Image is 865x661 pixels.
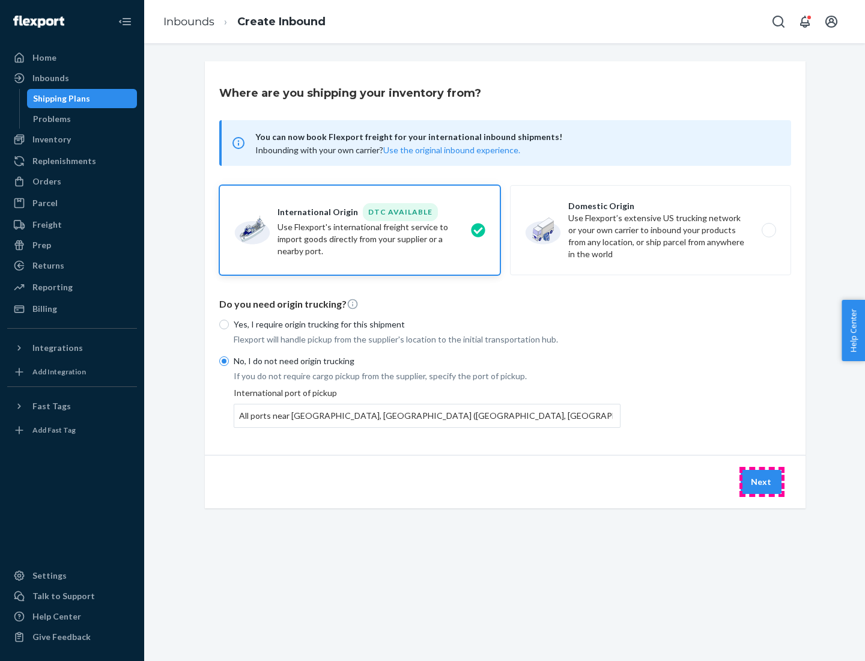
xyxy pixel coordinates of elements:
[7,172,137,191] a: Orders
[741,470,782,494] button: Next
[7,236,137,255] a: Prep
[819,10,843,34] button: Open account menu
[7,362,137,382] a: Add Integration
[7,397,137,416] button: Fast Tags
[32,425,76,435] div: Add Fast Tag
[7,256,137,275] a: Returns
[32,197,58,209] div: Parcel
[32,303,57,315] div: Billing
[32,72,69,84] div: Inbounds
[32,52,56,64] div: Home
[32,400,71,412] div: Fast Tags
[234,370,621,382] p: If you do not require cargo pickup from the supplier, specify the port of pickup.
[7,215,137,234] a: Freight
[793,10,817,34] button: Open notifications
[219,320,229,329] input: Yes, I require origin trucking for this shipment
[842,300,865,361] button: Help Center
[766,10,791,34] button: Open Search Box
[163,15,214,28] a: Inbounds
[237,15,326,28] a: Create Inbound
[255,145,520,155] span: Inbounding with your own carrier?
[7,338,137,358] button: Integrations
[7,627,137,647] button: Give Feedback
[32,590,95,602] div: Talk to Support
[27,89,138,108] a: Shipping Plans
[154,4,335,40] ol: breadcrumbs
[219,356,229,366] input: No, I do not need origin trucking
[7,48,137,67] a: Home
[255,130,777,144] span: You can now book Flexport freight for your international inbound shipments!
[7,421,137,440] a: Add Fast Tag
[33,93,90,105] div: Shipping Plans
[13,16,64,28] img: Flexport logo
[7,278,137,297] a: Reporting
[7,193,137,213] a: Parcel
[113,10,137,34] button: Close Navigation
[32,175,61,187] div: Orders
[32,281,73,293] div: Reporting
[7,130,137,149] a: Inventory
[7,586,137,606] a: Talk to Support
[33,113,71,125] div: Problems
[234,387,621,428] div: International port of pickup
[32,133,71,145] div: Inventory
[234,334,621,346] p: Flexport will handle pickup from the supplier's location to the initial transportation hub.
[7,151,137,171] a: Replenishments
[32,239,51,251] div: Prep
[32,570,67,582] div: Settings
[7,299,137,318] a: Billing
[7,607,137,626] a: Help Center
[7,566,137,585] a: Settings
[383,144,520,156] button: Use the original inbound experience.
[32,611,81,623] div: Help Center
[27,109,138,129] a: Problems
[219,297,791,311] p: Do you need origin trucking?
[219,85,481,101] h3: Where are you shipping your inventory from?
[7,69,137,88] a: Inbounds
[234,318,621,330] p: Yes, I require origin trucking for this shipment
[32,219,62,231] div: Freight
[32,367,86,377] div: Add Integration
[32,342,83,354] div: Integrations
[32,155,96,167] div: Replenishments
[234,355,621,367] p: No, I do not need origin trucking
[32,631,91,643] div: Give Feedback
[32,260,64,272] div: Returns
